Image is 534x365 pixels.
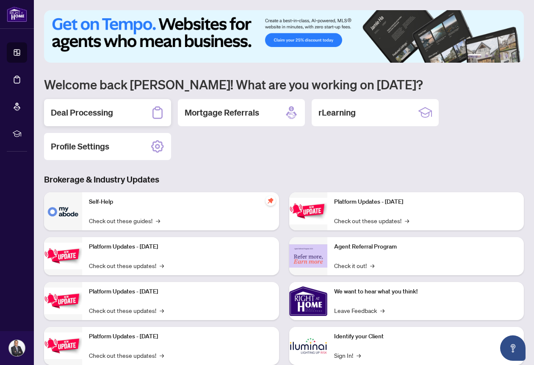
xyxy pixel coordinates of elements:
[51,107,113,119] h2: Deal Processing
[89,261,164,270] a: Check out these updates!→
[51,141,109,152] h2: Profile Settings
[357,351,361,360] span: →
[289,244,327,268] img: Agent Referral Program
[500,335,526,361] button: Open asap
[185,107,259,119] h2: Mortgage Referrals
[89,216,160,225] a: Check out these guides!→
[289,327,327,365] img: Identify your Client
[160,261,164,270] span: →
[468,54,481,58] button: 1
[289,282,327,320] img: We want to hear what you think!
[9,340,25,356] img: Profile Icon
[89,197,272,207] p: Self-Help
[334,332,517,341] p: Identify your Client
[44,10,524,63] img: Slide 0
[492,54,495,58] button: 3
[318,107,356,119] h2: rLearning
[89,242,272,252] p: Platform Updates - [DATE]
[160,351,164,360] span: →
[44,332,82,359] img: Platform Updates - July 8, 2025
[505,54,509,58] button: 5
[44,243,82,269] img: Platform Updates - September 16, 2025
[44,192,82,230] img: Self-Help
[289,198,327,224] img: Platform Updates - June 23, 2025
[334,306,385,315] a: Leave Feedback→
[89,332,272,341] p: Platform Updates - [DATE]
[44,288,82,314] img: Platform Updates - July 21, 2025
[334,351,361,360] a: Sign In!→
[380,306,385,315] span: →
[89,351,164,360] a: Check out these updates!→
[485,54,488,58] button: 2
[266,196,276,206] span: pushpin
[334,216,409,225] a: Check out these updates!→
[512,54,515,58] button: 6
[89,306,164,315] a: Check out these updates!→
[44,174,524,185] h3: Brokerage & Industry Updates
[44,76,524,92] h1: Welcome back [PERSON_NAME]! What are you working on [DATE]?
[405,216,409,225] span: →
[370,261,374,270] span: →
[334,242,517,252] p: Agent Referral Program
[498,54,502,58] button: 4
[7,6,27,22] img: logo
[334,287,517,296] p: We want to hear what you think!
[334,261,374,270] a: Check it out!→
[89,287,272,296] p: Platform Updates - [DATE]
[334,197,517,207] p: Platform Updates - [DATE]
[160,306,164,315] span: →
[156,216,160,225] span: →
